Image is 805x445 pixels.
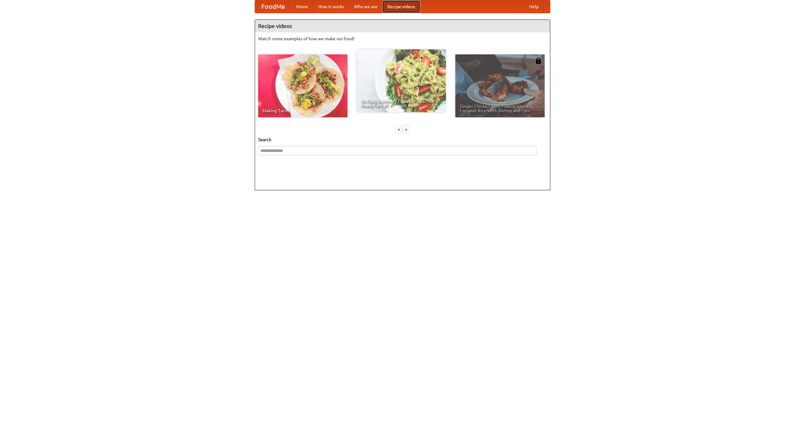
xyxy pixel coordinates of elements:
span: Making Tacos [263,108,343,113]
p: Watch some examples of how we make our food! [258,36,547,42]
h5: Search [258,136,547,143]
div: « [396,125,402,133]
a: Home [291,0,313,13]
a: Making Tacos [258,54,347,117]
h4: Recipe videos [255,20,550,32]
a: How it works [313,0,349,13]
img: 483408.png [535,58,541,64]
div: » [403,125,409,133]
span: An Easy, Summery Tomato Pasta That's Ready for Fall [361,99,441,108]
a: Recipe videos [382,0,420,13]
a: FoodMe [255,0,291,13]
a: Help [524,0,544,13]
a: Who we are [349,0,382,13]
a: An Easy, Summery Tomato Pasta That's Ready for Fall [357,49,446,112]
